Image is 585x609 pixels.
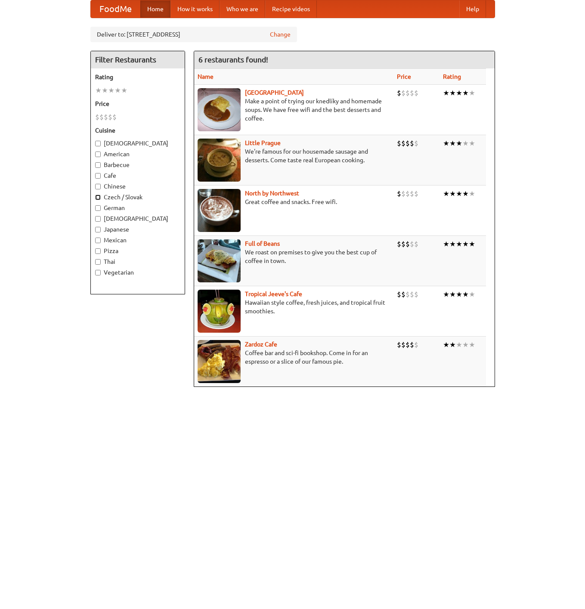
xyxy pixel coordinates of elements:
li: ★ [456,340,462,349]
li: $ [410,340,414,349]
li: ★ [443,239,449,249]
input: [DEMOGRAPHIC_DATA] [95,216,101,222]
li: ★ [95,86,102,95]
li: $ [112,112,117,122]
p: Make a point of trying our knedlíky and homemade soups. We have free wifi and the best desserts a... [198,97,390,123]
li: ★ [121,86,127,95]
li: ★ [462,239,469,249]
p: Great coffee and snacks. Free wifi. [198,198,390,206]
li: ★ [456,189,462,198]
li: $ [397,290,401,299]
li: ★ [469,88,475,98]
img: beans.jpg [198,239,241,282]
a: Tropical Jeeve's Cafe [245,291,302,297]
p: Hawaiian style coffee, fresh juices, and tropical fruit smoothies. [198,298,390,315]
a: How it works [170,0,220,18]
li: ★ [469,189,475,198]
li: ★ [456,290,462,299]
li: ★ [469,290,475,299]
li: $ [99,112,104,122]
li: ★ [449,340,456,349]
li: $ [405,239,410,249]
label: Thai [95,257,180,266]
li: $ [410,189,414,198]
li: $ [397,340,401,349]
li: $ [401,139,405,148]
b: Full of Beans [245,240,280,247]
li: $ [401,340,405,349]
a: [GEOGRAPHIC_DATA] [245,89,304,96]
a: Change [270,30,291,39]
li: $ [405,189,410,198]
li: $ [410,88,414,98]
a: Recipe videos [265,0,317,18]
a: Zardoz Cafe [245,341,277,348]
a: Price [397,73,411,80]
input: Pizza [95,248,101,254]
p: We're famous for our housemade sausage and desserts. Come taste real European cooking. [198,147,390,164]
li: ★ [449,290,456,299]
li: ★ [469,239,475,249]
a: FoodMe [91,0,140,18]
label: Czech / Slovak [95,193,180,201]
a: Who we are [220,0,265,18]
p: Coffee bar and sci-fi bookshop. Come in for an espresso or a slice of our famous pie. [198,349,390,366]
h5: Cuisine [95,126,180,135]
li: $ [405,340,410,349]
li: ★ [115,86,121,95]
li: ★ [443,139,449,148]
label: Mexican [95,236,180,244]
li: $ [397,88,401,98]
input: Cafe [95,173,101,179]
li: $ [104,112,108,122]
b: Little Prague [245,139,281,146]
li: ★ [462,290,469,299]
li: ★ [102,86,108,95]
li: $ [401,290,405,299]
img: north.jpg [198,189,241,232]
h5: Rating [95,73,180,81]
li: ★ [449,189,456,198]
img: jeeves.jpg [198,290,241,333]
li: $ [414,189,418,198]
li: ★ [462,340,469,349]
h5: Price [95,99,180,108]
li: $ [108,112,112,122]
li: ★ [449,239,456,249]
a: Name [198,73,214,80]
li: ★ [449,88,456,98]
label: Japanese [95,225,180,234]
li: ★ [443,88,449,98]
li: $ [410,139,414,148]
ng-pluralize: 6 restaurants found! [198,56,268,64]
li: ★ [462,139,469,148]
li: ★ [462,189,469,198]
p: We roast on premises to give you the best cup of coffee in town. [198,248,390,265]
label: Pizza [95,247,180,255]
li: ★ [443,340,449,349]
label: Barbecue [95,161,180,169]
label: Vegetarian [95,268,180,277]
li: ★ [456,239,462,249]
a: Help [459,0,486,18]
li: ★ [469,139,475,148]
li: ★ [456,139,462,148]
li: $ [405,88,410,98]
li: ★ [449,139,456,148]
input: German [95,205,101,211]
img: zardoz.jpg [198,340,241,383]
li: ★ [462,88,469,98]
input: Chinese [95,184,101,189]
h4: Filter Restaurants [91,51,185,68]
input: Japanese [95,227,101,232]
li: $ [95,112,99,122]
li: ★ [443,290,449,299]
li: $ [401,88,405,98]
a: North by Northwest [245,190,299,197]
li: ★ [456,88,462,98]
li: $ [414,88,418,98]
li: $ [410,239,414,249]
input: Czech / Slovak [95,195,101,200]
